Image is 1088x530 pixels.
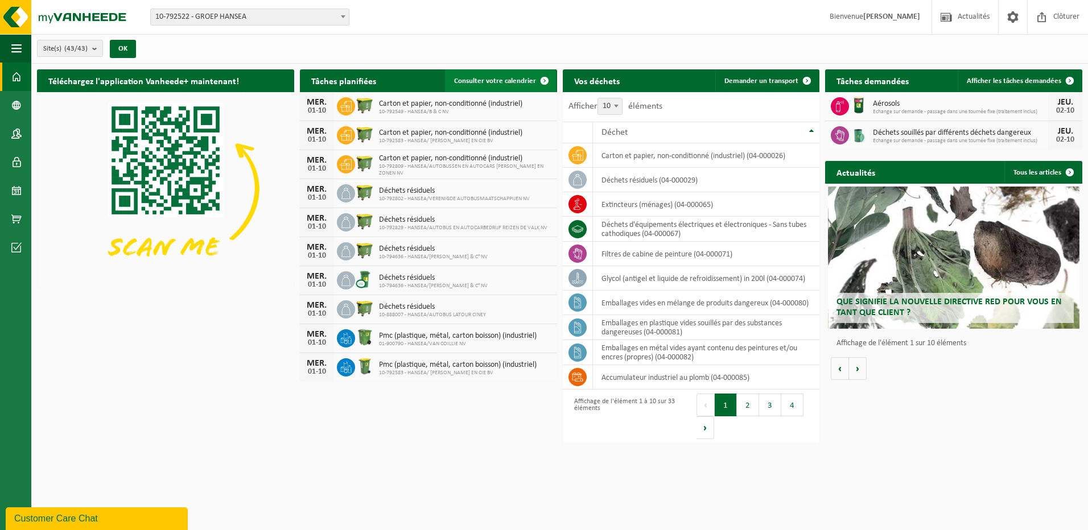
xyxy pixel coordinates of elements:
[306,339,328,347] div: 01-10
[697,416,714,439] button: Next
[593,168,820,192] td: déchets résiduels (04-000029)
[306,165,328,173] div: 01-10
[355,154,374,173] img: WB-1100-HPE-GN-50
[6,505,190,530] iframe: chat widget
[306,243,328,252] div: MER.
[306,252,328,260] div: 01-10
[379,196,530,202] span: 10-792802 - HANSEA/VERENIGDE AUTOBUSMAATSCHAPPIJEN NV
[379,187,530,196] span: Déchets résiduels
[454,77,536,85] span: Consulter votre calendrier
[355,357,374,376] img: WB-0240-HPE-GN-50
[37,40,103,57] button: Site(s)(43/43)
[1054,98,1077,107] div: JEU.
[1004,161,1081,184] a: Tous les articles
[150,9,349,26] span: 10-792522 - GROEP HANSEA
[1054,107,1077,115] div: 02-10
[593,143,820,168] td: carton et papier, non-conditionné (industriel) (04-000026)
[724,77,798,85] span: Demander un transport
[1054,136,1077,144] div: 02-10
[151,9,349,25] span: 10-792522 - GROEP HANSEA
[593,340,820,365] td: emballages en métal vides ayant contenu des peintures et/ou encres (propres) (04-000082)
[781,394,803,416] button: 4
[306,107,328,115] div: 01-10
[836,339,1077,347] p: Affichage de l'élément 1 sur 10 éléments
[715,394,737,416] button: 1
[306,272,328,281] div: MER.
[37,69,250,92] h2: Téléchargez l'application Vanheede+ maintenant!
[300,69,388,92] h2: Tâches planifiées
[593,266,820,291] td: glycol (antigel et liquide de refroidissement) in 200l (04-000074)
[836,297,1062,317] span: Que signifie la nouvelle directive RED pour vous en tant que client ?
[697,394,715,416] button: Previous
[593,365,820,390] td: accumulateur industriel au plomb (04-000085)
[831,357,849,380] button: Vorige
[825,161,887,183] h2: Actualités
[355,183,374,202] img: WB-1100-HPE-GN-50
[306,136,328,144] div: 01-10
[379,312,486,318] span: 10-888007 - HANSEA/AUTOBUS LATOUR CINEY
[379,370,537,376] span: 10-792583 - HANSEA/ [PERSON_NAME] EN CIE BV
[355,212,374,231] img: WB-1100-HPE-GN-50
[306,281,328,289] div: 01-10
[967,77,1061,85] span: Afficher les tâches demandées
[64,45,88,52] count: (43/43)
[593,192,820,217] td: extincteurs (ménages) (04-000065)
[355,299,374,318] img: WB-1100-HPE-GN-50
[445,69,556,92] a: Consulter votre calendrier
[568,392,686,440] div: Affichage de l'élément 1 à 10 sur 33 éléments
[306,223,328,231] div: 01-10
[379,361,537,370] span: Pmc (plastique, métal, carton boisson) (industriel)
[597,98,623,115] span: 10
[598,98,622,114] span: 10
[306,194,328,202] div: 01-10
[737,394,759,416] button: 2
[593,242,820,266] td: filtres de cabine de peinture (04-000071)
[306,127,328,136] div: MER.
[355,241,374,260] img: WB-1100-HPE-GN-50
[379,274,488,283] span: Déchets résiduels
[306,156,328,165] div: MER.
[379,254,488,260] span: 10-794636 - HANSEA/[PERSON_NAME] & C° NV
[873,129,1048,138] span: Déchets souillés par différents déchets dangereux
[37,92,294,285] img: Download de VHEPlus App
[849,96,868,115] img: PB-OT-0200-MET-00-03
[355,96,374,115] img: WB-1100-HPE-GN-50
[1054,127,1077,136] div: JEU.
[379,332,537,341] span: Pmc (plastique, métal, carton boisson) (industriel)
[849,357,867,380] button: Volgende
[306,310,328,318] div: 01-10
[759,394,781,416] button: 3
[379,245,488,254] span: Déchets résiduels
[379,163,551,177] span: 10-792809 - HANSEA/AUTOBUSSEN EN AUTOCARS [PERSON_NAME] EN ZONEN NV
[379,109,522,115] span: 10-792549 - HANSEA/B & C NV
[306,368,328,376] div: 01-10
[873,100,1048,109] span: Aérosols
[379,100,522,109] span: Carton et papier, non-conditionné (industriel)
[849,125,868,144] img: PB-OT-0200-MET-00-02
[828,187,1080,329] a: Que signifie la nouvelle directive RED pour vous en tant que client ?
[379,341,537,347] span: 01-900790 - HANSEA/VAN COILLIE NV
[110,40,136,58] button: OK
[593,217,820,242] td: déchets d'équipements électriques et électroniques - Sans tubes cathodiques (04-000067)
[715,69,818,92] a: Demander un transport
[43,40,88,57] span: Site(s)
[873,109,1048,115] span: Echange sur demande - passage dans une tournée fixe (traitement inclus)
[379,154,551,163] span: Carton et papier, non-conditionné (industriel)
[306,214,328,223] div: MER.
[379,283,488,289] span: 10-794636 - HANSEA/[PERSON_NAME] & C° NV
[379,138,522,144] span: 10-792583 - HANSEA/ [PERSON_NAME] EN CIE BV
[379,303,486,312] span: Déchets résiduels
[355,125,374,144] img: WB-1100-HPE-GN-50
[568,102,662,111] label: Afficher éléments
[825,69,920,92] h2: Tâches demandées
[863,13,920,21] strong: [PERSON_NAME]
[355,270,374,289] img: WB-0240-CU
[355,328,374,347] img: WB-0370-HPE-GN-50
[379,225,547,231] span: 10-792829 - HANSEA/AUTOBUS EN AUTOCARBEDRIJF REIZEN DE VALK NV
[379,216,547,225] span: Déchets résiduels
[958,69,1081,92] a: Afficher les tâches demandées
[306,330,328,339] div: MER.
[306,301,328,310] div: MER.
[593,291,820,315] td: emballages vides en mélange de produits dangereux (04-000080)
